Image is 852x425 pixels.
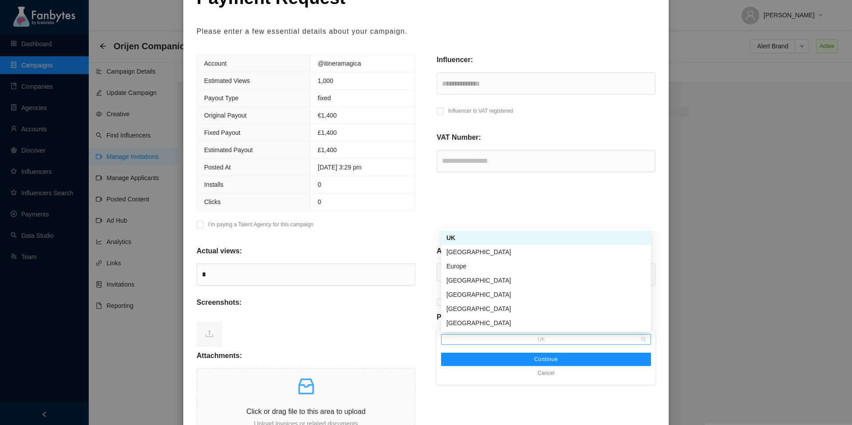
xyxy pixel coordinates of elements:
[437,55,473,65] p: Influencer:
[441,231,651,245] div: UK
[296,376,317,397] span: inbox
[446,261,646,271] div: Europe
[318,181,321,188] span: 0
[446,290,646,299] div: [GEOGRAPHIC_DATA]
[441,287,651,302] div: Australia
[204,198,221,205] span: Clicks
[318,60,361,67] span: @itineramagica
[318,146,337,153] span: £1,400
[204,94,239,102] span: Payout Type
[531,366,561,380] button: Cancel
[437,246,466,256] p: Amount:
[318,112,337,119] span: € 1,400
[204,60,227,67] span: Account
[318,77,333,84] span: 1,000
[208,220,313,229] p: I’m paying a Talent Agency for this campaign
[205,329,214,338] span: upload
[197,297,241,308] p: Screenshots:
[318,129,337,136] span: £1,400
[318,198,321,205] span: 0
[446,275,646,285] div: [GEOGRAPHIC_DATA]
[204,129,241,136] span: Fixed Payout
[204,112,247,119] span: Original Payout
[204,164,231,171] span: Posted At
[538,369,554,378] span: Cancel
[534,356,558,363] span: Continue
[318,164,362,171] span: [DATE] 3:29 pm
[197,406,415,417] p: Click or drag file to this area to upload
[318,94,331,102] span: fixed
[204,146,253,153] span: Estimated Payout
[204,181,224,188] span: Installs
[197,246,242,256] p: Actual views:
[446,233,646,243] div: UK
[445,334,647,344] span: UK
[197,26,655,37] p: Please enter a few essential details about your campaign.
[204,77,250,84] span: Estimated Views
[441,273,651,287] div: New Zealand
[441,316,651,330] div: Canada
[446,247,646,257] div: [GEOGRAPHIC_DATA]
[441,302,651,316] div: Philippines
[441,245,651,259] div: USA
[197,350,242,361] p: Attachments:
[446,318,646,328] div: [GEOGRAPHIC_DATA]
[441,353,651,366] button: Continue
[448,106,513,115] p: Influencer is VAT registered
[437,132,481,143] p: VAT Number:
[446,304,646,314] div: [GEOGRAPHIC_DATA]
[437,312,493,323] p: Payment details:
[441,259,651,273] div: Europe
